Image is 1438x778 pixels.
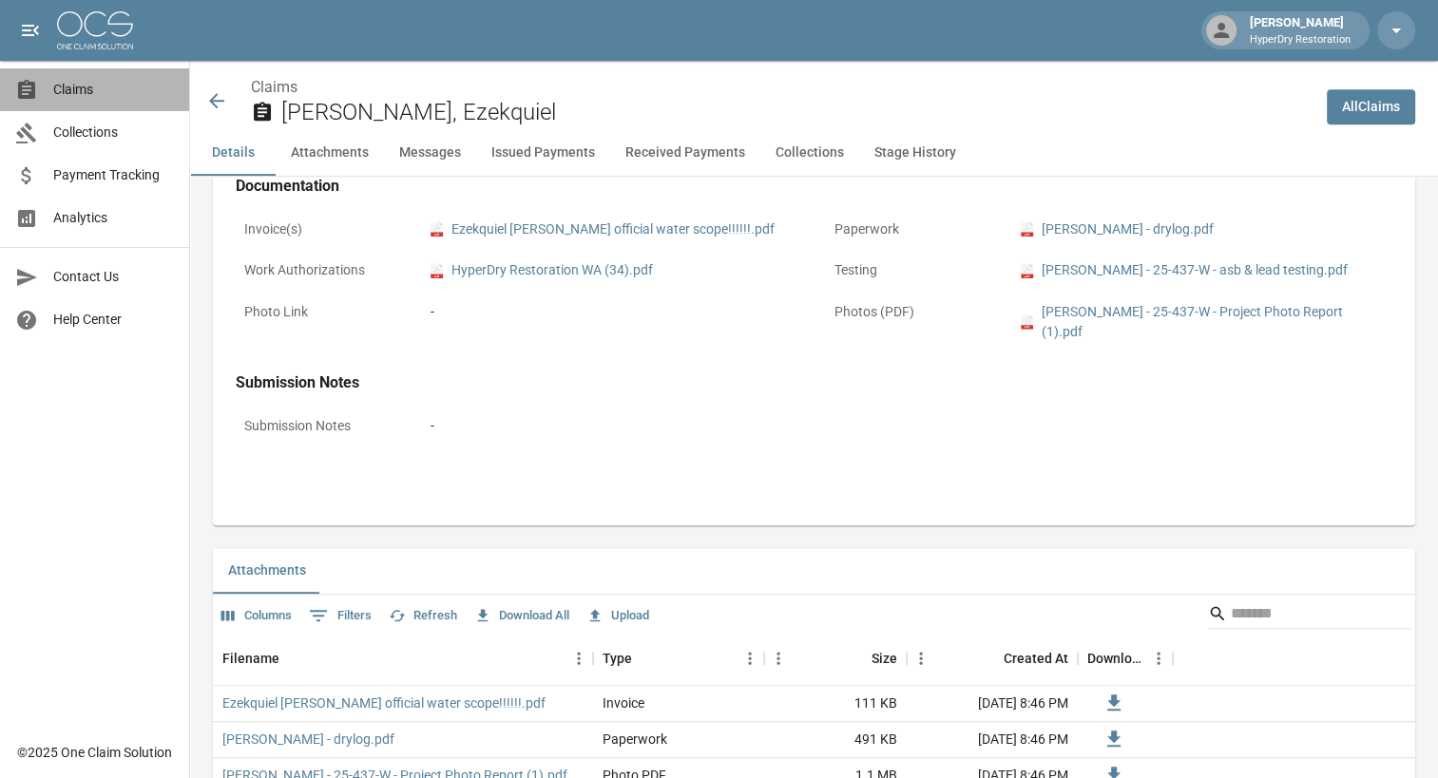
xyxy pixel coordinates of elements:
p: Testing [826,252,997,289]
div: [DATE] 8:46 PM [907,722,1078,758]
p: Invoice(s) [236,211,407,248]
button: Select columns [217,601,297,631]
div: Filename [222,632,279,685]
div: - [431,416,434,436]
div: Paperwork [603,730,667,749]
div: Search [1208,598,1411,633]
a: Claims [251,78,297,96]
div: Download [1078,632,1173,685]
div: [PERSON_NAME] [1242,13,1358,47]
div: Size [872,632,897,685]
div: - [431,302,434,322]
div: anchor tabs [190,130,1438,176]
p: HyperDry Restoration [1250,32,1351,48]
button: open drawer [11,11,49,49]
div: Created At [907,632,1078,685]
button: Details [190,130,276,176]
span: Contact Us [53,267,174,287]
div: related-list tabs [213,548,1415,594]
button: Download All [470,601,574,631]
span: Claims [53,80,174,100]
div: Filename [213,632,593,685]
div: 491 KB [764,722,907,758]
a: pdf[PERSON_NAME] - 25-437-W - asb & lead testing.pdf [1021,260,1348,280]
h4: Submission Notes [236,373,1392,392]
button: Menu [764,644,793,673]
button: Menu [907,644,935,673]
button: Issued Payments [476,130,610,176]
div: © 2025 One Claim Solution [17,743,172,762]
div: Created At [1004,632,1068,685]
span: Payment Tracking [53,165,174,185]
button: Received Payments [610,130,760,176]
a: pdf[PERSON_NAME] - 25-437-W - Project Photo Report (1).pdf [1021,302,1385,342]
div: 111 KB [764,686,907,722]
div: [DATE] 8:46 PM [907,686,1078,722]
h2: [PERSON_NAME], Ezekquiel [281,99,1312,126]
a: Ezekquiel [PERSON_NAME] official water scope!!!!!!.pdf [222,693,546,712]
button: Stage History [859,130,971,176]
a: pdfHyperDry Restoration WA (34).pdf [431,260,653,280]
span: Analytics [53,208,174,228]
p: Paperwork [826,211,997,248]
div: Type [603,632,632,685]
a: [PERSON_NAME] - drylog.pdf [222,730,394,749]
button: Menu [736,644,764,673]
a: pdf[PERSON_NAME] - drylog.pdf [1021,219,1214,239]
button: Upload [582,601,654,631]
nav: breadcrumb [251,76,1312,99]
button: Menu [1144,644,1173,673]
div: Size [764,632,907,685]
p: Work Authorizations [236,252,407,289]
button: Show filters [304,600,376,631]
p: Photo Link [236,294,407,331]
div: Type [593,632,764,685]
button: Collections [760,130,859,176]
p: Submission Notes [236,408,407,445]
a: pdfEzekquiel [PERSON_NAME] official water scope!!!!!!.pdf [431,219,775,239]
span: Collections [53,123,174,142]
p: Photos (PDF) [826,294,997,331]
h4: Documentation [236,177,1392,196]
button: Attachments [276,130,384,176]
button: Messages [384,130,476,176]
span: Help Center [53,310,174,330]
img: ocs-logo-white-transparent.png [57,11,133,49]
div: Invoice [603,693,644,712]
button: Attachments [213,548,321,594]
button: Menu [565,644,593,673]
a: AllClaims [1327,89,1415,124]
div: Download [1087,632,1144,685]
button: Refresh [384,601,462,631]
